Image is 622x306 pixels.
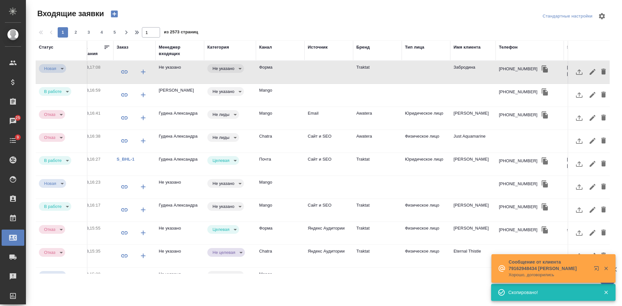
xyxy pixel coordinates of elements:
p: 2025 [78,186,110,192]
div: Новая [207,225,239,234]
button: Создать [107,8,122,19]
button: Целевая [211,158,231,163]
div: Статус [39,44,53,51]
button: Скопировать [540,110,550,120]
div: Это спам, фрилансеры, текущие клиенты и т.д. [207,133,253,142]
td: Traktat [353,199,402,221]
div: Тип лица [405,44,424,51]
button: Редактировать [587,202,598,218]
span: 5 [109,29,120,36]
button: 4 [97,27,107,38]
button: Загрузить файл [571,225,587,241]
button: Загрузить файл [571,133,587,149]
button: Загрузить файл [571,248,587,264]
button: Редактировать [587,87,598,103]
div: [PHONE_NUMBER] [499,112,537,118]
td: [PERSON_NAME] [450,199,496,221]
p: 16:59 [90,88,100,93]
div: [PHONE_NUMBER] [499,158,537,164]
div: Скопировано! [508,289,594,296]
button: Редактировать [587,156,598,172]
div: Телефон [499,44,518,51]
td: Гудина Александра [155,107,204,130]
td: Traktat [353,222,402,244]
div: Новая [207,179,244,188]
td: Не указано [155,176,204,198]
button: 5 [109,27,120,38]
div: Менеджер входящих [159,44,201,57]
p: 16:38 [90,134,100,139]
button: Удалить [598,202,609,218]
td: Забродина [450,61,496,84]
button: Удалить [598,179,609,195]
button: Скопировать [540,202,550,212]
div: Новая [39,179,66,188]
td: [PERSON_NAME] [450,153,496,176]
button: Не лиды [211,112,231,117]
td: Не указано [155,222,204,244]
p: 16:41 [90,111,100,116]
td: Не указано [155,268,204,290]
p: 16:17 [90,203,100,208]
td: Форма [256,222,305,244]
a: 9 [2,132,24,149]
button: Удалить [598,64,609,80]
button: Отказ [42,227,57,232]
button: Не указано [211,66,236,71]
div: Новая [39,202,71,211]
button: Загрузить файл [571,64,587,80]
td: Физическое лицо [402,130,450,153]
button: Создать заказ [135,271,151,287]
p: 2025 [78,232,110,238]
td: [PERSON_NAME] [155,84,204,107]
button: Редактировать [587,179,598,195]
div: [PHONE_NUMBER] [499,204,537,210]
button: Создать заказ [135,87,151,103]
div: Бренд [356,44,370,51]
button: Отказ [42,135,57,140]
div: [PHONE_NUMBER] [499,89,537,95]
td: Гудина Александра [155,153,204,176]
div: Новая [39,64,66,73]
div: Категория [207,44,229,51]
div: [PHONE_NUMBER] [499,227,537,233]
button: Привязать к существующему заказу [117,179,132,195]
p: Хорошо, договорились [509,272,590,278]
td: Just Aquamarine [450,130,496,153]
td: Сайт и SEO [305,153,353,176]
div: Это спам, фрилансеры, текущие клиенты и т.д. [207,110,253,119]
button: Не целевая [211,250,237,255]
div: Новая [207,271,244,280]
div: Новая [39,133,65,142]
span: 3 [84,29,94,36]
p: 15:55 [90,226,100,231]
button: Привязать к существующему заказу [117,133,132,149]
td: Гудина Александра [155,199,204,221]
td: Сайт и SEO [305,130,353,153]
td: Traktat [353,153,402,176]
button: Удалить [598,87,609,103]
td: Физическое лицо [402,245,450,267]
button: В работе [42,158,63,163]
button: Отказ [42,112,57,117]
div: Новая [39,156,71,165]
button: Скопировать [540,179,550,189]
button: Отказ [42,250,57,255]
span: 9 [13,134,23,141]
td: Форма [256,61,305,84]
button: Привязать к существующему заказу [117,248,132,264]
div: Новая [39,87,71,96]
td: Не указано [155,245,204,267]
button: Создать заказ [135,64,151,80]
button: Создать заказ [135,133,151,149]
td: Awatera [353,107,402,130]
button: Целевая [211,227,231,232]
button: 3 [84,27,94,38]
p: supervarya1605@yande... [567,227,617,233]
button: Привязать к существующему заказу [117,110,132,126]
td: Юридическое лицо [402,153,450,176]
td: Traktat [353,61,402,84]
td: Awatera [353,130,402,153]
button: Не лиды [211,135,231,140]
p: 16:27 [90,157,100,162]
